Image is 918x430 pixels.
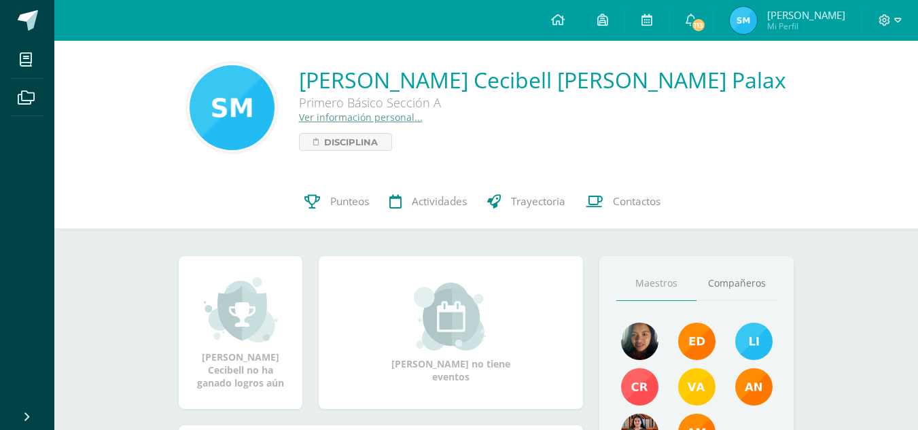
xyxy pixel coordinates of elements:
a: Maestros [616,266,696,301]
span: Actividades [412,194,467,209]
img: f40e456500941b1b33f0807dd74ea5cf.png [678,323,716,360]
a: Ver información personal... [299,111,423,124]
a: Actividades [379,175,477,229]
span: Mi Perfil [767,20,845,32]
img: event_small.png [414,283,488,351]
span: Contactos [613,194,660,209]
div: [PERSON_NAME] Cecibell no ha ganado logros aún [192,276,289,389]
span: 113 [691,18,706,33]
img: cd5e356245587434922763be3243eb79.png [678,368,716,406]
img: achievement_small.png [204,276,278,344]
div: [PERSON_NAME] no tiene eventos [383,283,519,383]
img: c97de3f0a4f62e6deb7e91c2258cdedc.png [621,323,658,360]
a: [PERSON_NAME] Cecibell [PERSON_NAME] Palax [299,65,786,94]
a: Punteos [294,175,379,229]
img: 6117b1eb4e8225ef5a84148c985d17e2.png [621,368,658,406]
img: d09269f0cc51fcf53c8bf2f2f886bc37.png [190,65,275,150]
span: [PERSON_NAME] [767,8,845,22]
span: Disciplina [324,134,378,150]
img: 58db4ce215cf9a5214abc8671c9c1f9e.png [730,7,757,34]
img: 93ccdf12d55837f49f350ac5ca2a40a5.png [735,323,773,360]
a: Disciplina [299,133,392,151]
a: Compañeros [696,266,777,301]
span: Trayectoria [511,194,565,209]
span: Punteos [330,194,369,209]
img: a348d660b2b29c2c864a8732de45c20a.png [735,368,773,406]
a: Contactos [576,175,671,229]
div: Primero Básico Sección A [299,94,707,111]
a: Trayectoria [477,175,576,229]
